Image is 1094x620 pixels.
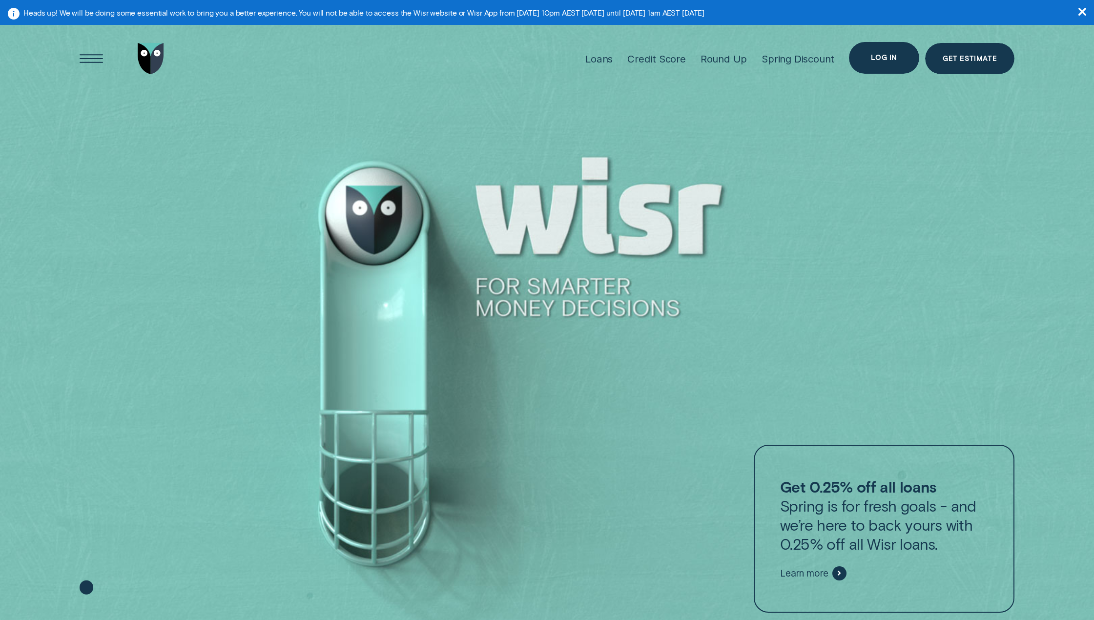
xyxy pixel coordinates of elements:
a: Get 0.25% off all loansSpring is for fresh goals - and we’re here to back yours with 0.25% off al... [754,445,1014,612]
div: Round Up [701,53,747,65]
div: Credit Score [627,53,686,65]
a: Credit Score [627,23,686,94]
img: Wisr [138,43,164,75]
span: Learn more [780,567,828,579]
a: Loans [585,23,613,94]
button: Open Menu [76,43,107,75]
a: Get Estimate [925,43,1014,75]
button: Log in [849,42,919,74]
div: Log in [871,55,897,61]
div: Spring Discount [762,53,834,65]
p: Spring is for fresh goals - and we’re here to back yours with 0.25% off all Wisr loans. [780,477,988,553]
a: Go to home page [135,23,167,94]
div: Loans [585,53,613,65]
a: Spring Discount [762,23,834,94]
strong: Get 0.25% off all loans [780,477,936,496]
a: Round Up [701,23,747,94]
